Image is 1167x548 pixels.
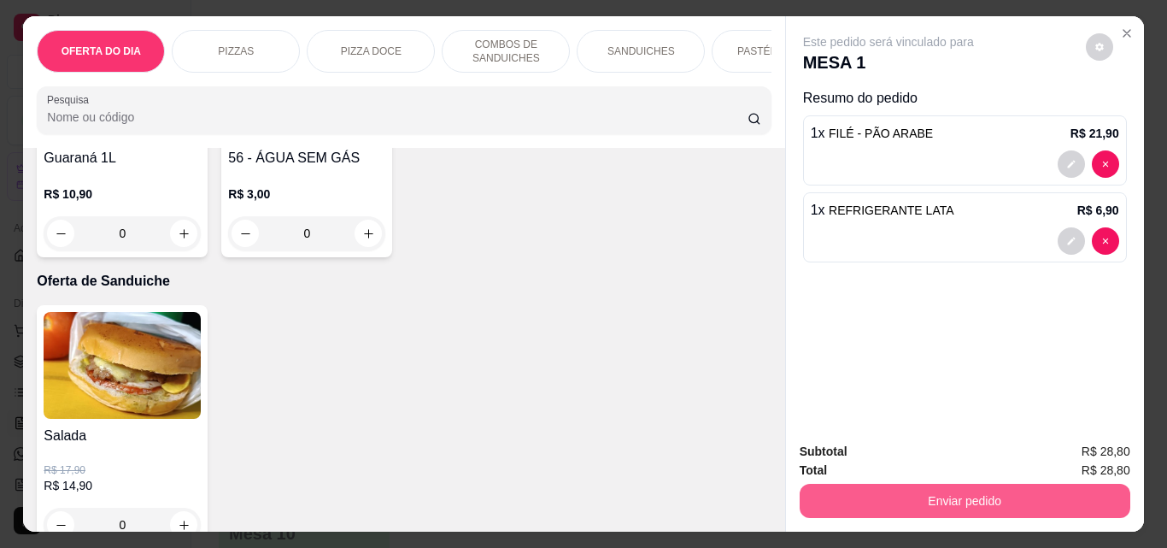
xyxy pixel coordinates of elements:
[803,88,1127,109] p: Resumo do pedido
[170,220,197,247] button: increase-product-quantity
[800,445,847,458] strong: Subtotal
[1082,461,1130,480] span: R$ 28,80
[456,38,555,65] p: COMBOS DE SANDUICHES
[829,203,954,217] span: REFRIGERANTE LATA
[1058,150,1085,178] button: decrease-product-quantity
[1092,227,1119,255] button: decrease-product-quantity
[232,220,259,247] button: decrease-product-quantity
[44,312,201,419] img: product-image
[355,220,382,247] button: increase-product-quantity
[1082,442,1130,461] span: R$ 28,80
[1070,125,1119,142] p: R$ 21,90
[1086,33,1113,61] button: decrease-product-quantity
[341,44,402,58] p: PIZZA DOCE
[811,123,934,144] p: 1 x
[47,92,95,107] label: Pesquisa
[829,127,933,140] span: FILÉ - PÃO ARABE
[737,44,814,58] p: PASTÉIS (14cm)
[44,148,201,168] h4: Guaraná 1L
[47,220,74,247] button: decrease-product-quantity
[44,477,201,494] p: R$ 14,90
[47,109,748,126] input: Pesquisa
[811,200,954,221] p: 1 x
[800,463,827,477] strong: Total
[800,484,1130,518] button: Enviar pedido
[44,426,201,446] h4: Salada
[62,44,141,58] p: OFERTA DO DIA
[607,44,675,58] p: SANDUICHES
[44,463,201,477] p: R$ 17,90
[228,148,385,168] h4: 56 - ÁGUA SEM GÁS
[803,33,974,50] p: Este pedido será vinculado para
[218,44,254,58] p: PIZZAS
[1113,20,1141,47] button: Close
[803,50,974,74] p: MESA 1
[1077,202,1119,219] p: R$ 6,90
[44,186,201,203] p: R$ 10,90
[228,186,385,203] p: R$ 3,00
[1058,227,1085,255] button: decrease-product-quantity
[1092,150,1119,178] button: decrease-product-quantity
[37,271,771,292] p: Oferta de Sanduiche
